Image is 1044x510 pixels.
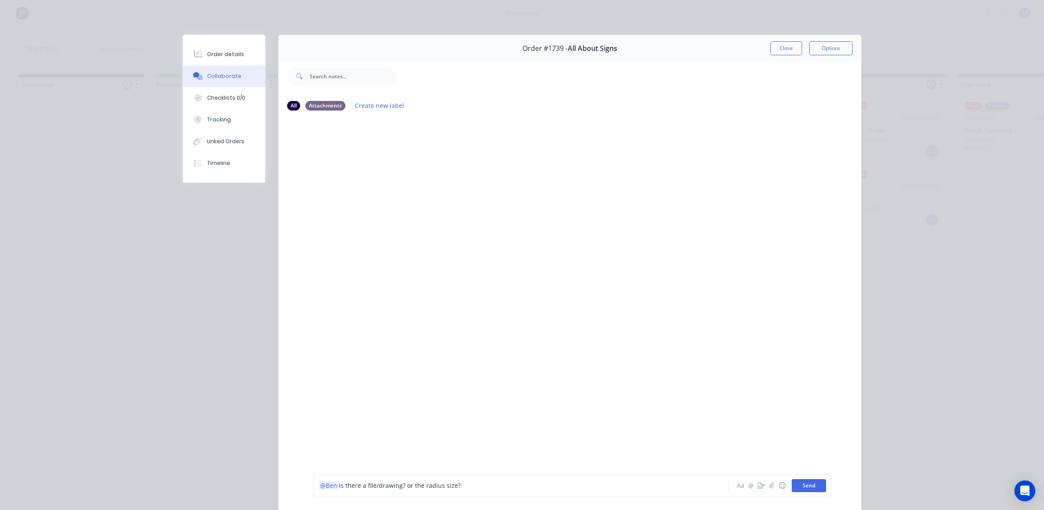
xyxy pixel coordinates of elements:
button: Linked Orders [183,131,265,152]
div: Tracking [207,116,231,124]
div: All [287,101,300,111]
input: Search notes... [310,67,396,85]
button: Create new label [351,100,409,111]
button: Send [792,479,826,492]
div: Collaborate [207,72,241,80]
button: Order details [183,44,265,65]
button: Aa [735,480,746,491]
div: Attachments [305,101,345,111]
button: Timeline [183,152,265,174]
div: Order details [207,50,244,58]
span: @Ben [320,482,337,490]
div: Open Intercom Messenger [1014,480,1035,501]
div: Linked Orders [207,138,244,145]
span: Order #1739 - [522,44,568,53]
div: Checklists 0/0 [207,94,245,102]
button: @ [746,480,756,491]
button: Collaborate [183,65,265,87]
span: All About Signs [568,44,617,53]
button: ☺ [777,480,787,491]
div: Timeline [207,159,230,167]
button: Tracking [183,109,265,131]
button: Close [770,41,802,55]
button: Options [809,41,853,55]
button: Checklists 0/0 [183,87,265,109]
span: Is there a file/drawing? or the radius size? [339,482,461,490]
